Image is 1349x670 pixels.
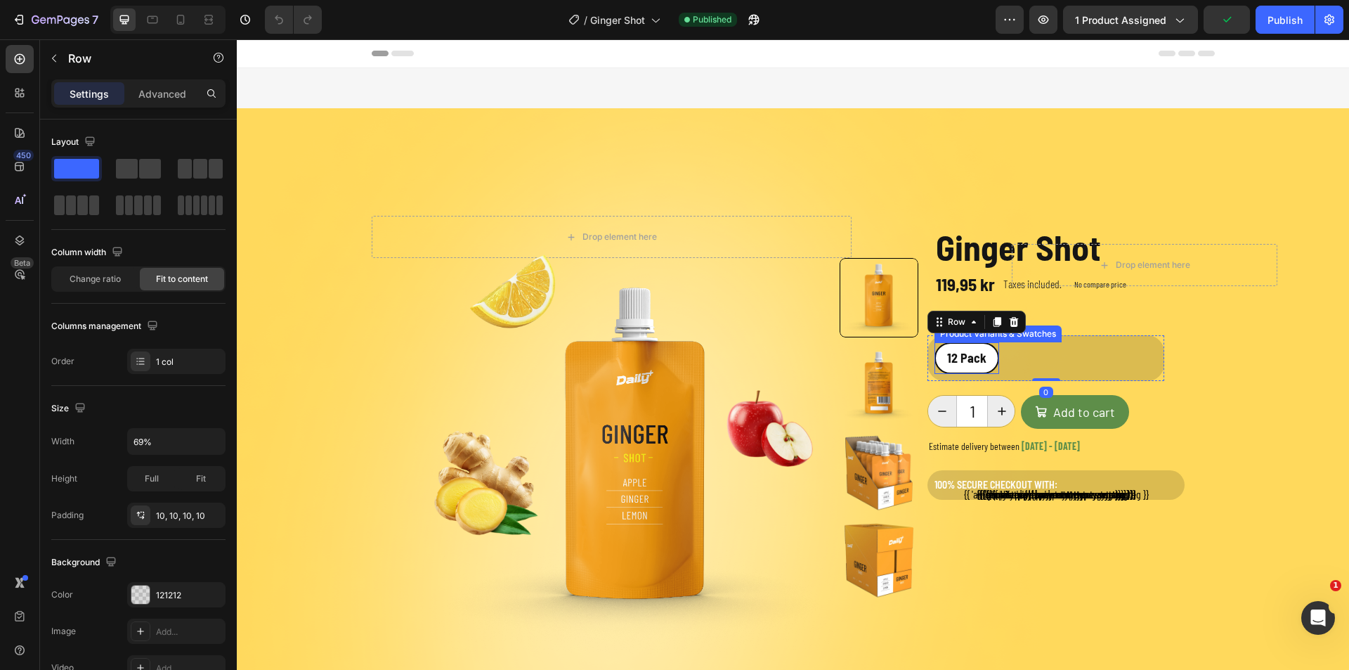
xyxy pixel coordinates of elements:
[1075,13,1166,27] span: 1 product assigned
[708,276,731,289] div: Row
[51,317,161,336] div: Columns management
[70,86,109,101] p: Settings
[692,401,783,413] span: Estimate delivery between
[1301,601,1335,635] iframe: Intercom live chat
[691,356,719,387] button: decrement
[784,356,892,389] button: Add to cart
[719,356,751,387] input: quantity
[51,588,73,601] div: Color
[51,472,77,485] div: Height
[51,133,98,152] div: Layout
[68,50,188,67] p: Row
[70,273,121,285] span: Change ratio
[51,509,84,522] div: Padding
[156,626,222,638] div: Add...
[156,589,222,602] div: 121212
[698,438,941,453] p: 100% SECURE CHECKOUT WITH:
[838,240,889,249] p: No compare price
[237,39,1349,670] iframe: To enrich screen reader interactions, please activate Accessibility in Grammarly extension settings
[11,257,34,269] div: Beta
[802,347,816,359] div: 0
[196,472,206,485] span: Fit
[699,266,976,283] p: 50 gram per pouch.
[785,401,843,413] span: [DATE] - [DATE]
[156,510,222,522] div: 10, 10, 10, 10
[232,208,320,296] img: gempages_552936396050924659-2a0d38df-dac5-4588-9d5f-56a9d50c32e2.webp
[156,356,222,368] div: 1 col
[603,307,682,386] img: Yellow Dally brand packaging with text and a barcode on a white background. a ginger shot.
[51,399,89,418] div: Size
[13,150,34,161] div: 450
[156,273,208,285] span: Fit to content
[51,243,126,262] div: Column width
[145,472,159,485] span: Full
[265,6,322,34] div: Undo/Redo
[1256,6,1315,34] button: Publish
[751,356,779,387] button: increment
[197,391,302,496] img: gempages_552936396050924659-3d70d051-9dfe-4523-8230-6bb22e37457b.webp
[1267,13,1303,27] div: Publish
[138,86,186,101] p: Advanced
[6,6,105,34] button: 7
[816,361,878,384] div: Add to cart
[879,220,953,231] div: Drop element here
[51,625,76,638] div: Image
[700,288,822,301] div: Product Variants & Swatches
[1063,6,1198,34] button: 1 product assigned
[51,553,119,572] div: Background
[603,394,682,473] img: Box of Daily+ Ginger Shot packaging with orange and white design.
[584,13,587,27] span: /
[693,13,731,26] span: Published
[128,429,225,454] input: Auto
[1330,580,1341,591] span: 1
[92,11,98,28] p: 7
[590,13,645,27] span: Ginger Shot
[51,355,74,368] div: Order
[51,435,74,448] div: Width
[710,311,750,326] span: 12 Pack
